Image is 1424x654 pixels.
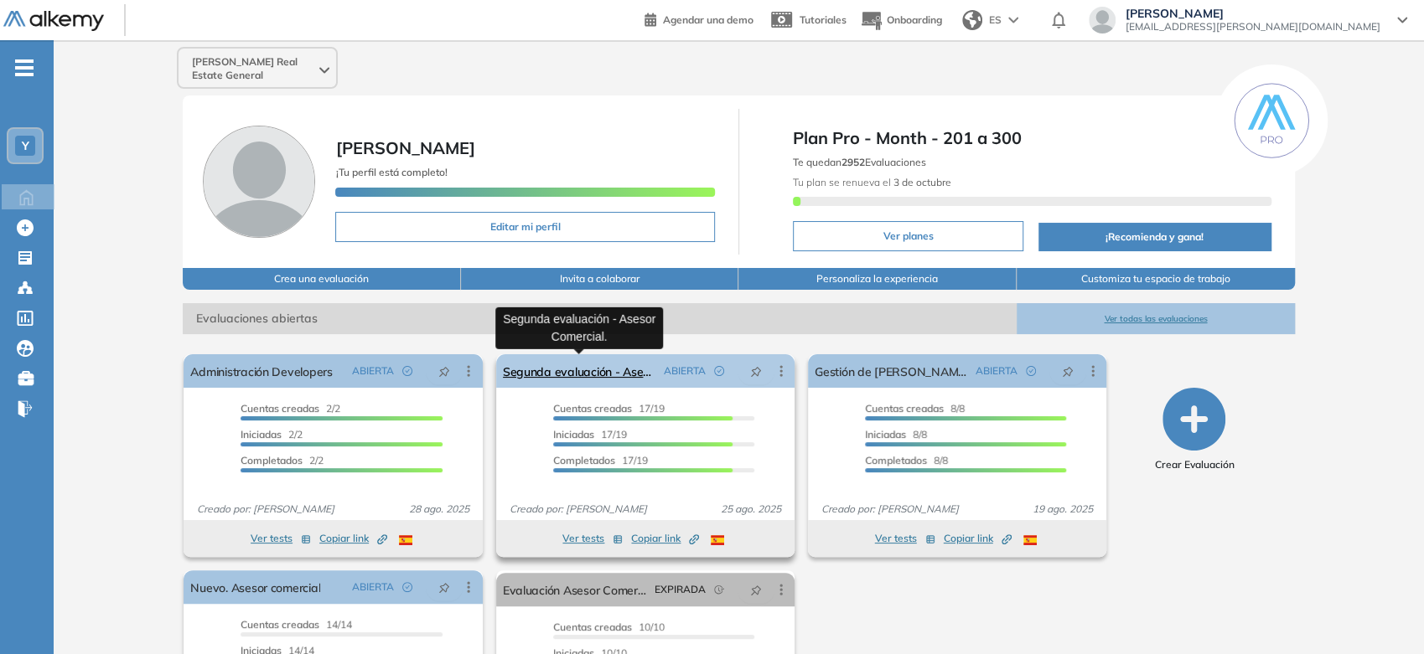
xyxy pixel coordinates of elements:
button: Crear Evaluación [1154,388,1234,472]
span: Cuentas creadas [865,402,944,415]
button: Ver tests [562,528,623,548]
button: Ver todas las evaluaciones [1017,303,1295,334]
span: pushpin [750,583,762,596]
span: Crear Evaluación [1154,457,1234,472]
span: 8/8 [865,428,927,440]
button: Copiar link [944,528,1012,548]
button: ¡Recomienda y gana! [1038,223,1271,251]
span: field-time [714,584,724,595]
span: Cuentas creadas [553,402,632,415]
span: Tu plan se renueva el [793,176,951,188]
span: 25 ago. 2025 [714,502,788,517]
button: pushpin [1049,358,1086,384]
span: 2/2 [241,402,340,415]
span: Cuentas creadas [241,402,319,415]
span: check-circle [1026,366,1036,376]
span: [PERSON_NAME] [335,137,474,158]
a: Nuevo. Asesor comercial [190,570,320,604]
span: Evaluaciones abiertas [183,303,1017,334]
a: Agendar una demo [645,8,753,28]
span: ABIERTA [352,579,394,595]
span: [PERSON_NAME] Real Estate General [192,55,316,82]
div: Widget de chat [1340,574,1424,654]
span: 17/19 [553,454,648,466]
span: 17/19 [553,428,627,440]
span: Completados [553,454,615,466]
button: Crea una evaluación [183,268,461,290]
button: Onboarding [860,3,942,39]
span: Copiar link [631,531,699,546]
span: EXPIRADA [655,582,706,597]
span: pushpin [438,580,450,594]
button: pushpin [738,576,774,603]
div: Segunda evaluación - Asesor Comercial. [495,306,663,348]
button: Editar mi perfil [335,212,715,242]
span: ES [989,13,1002,28]
span: [EMAIL_ADDRESS][PERSON_NAME][DOMAIN_NAME] [1126,20,1380,33]
img: ESP [711,535,724,545]
span: 28 ago. 2025 [402,502,476,517]
span: ABIERTA [352,363,394,378]
span: pushpin [1062,364,1074,378]
span: pushpin [438,364,450,378]
span: Tutoriales [800,13,847,26]
b: 3 de octubre [891,176,951,188]
span: 2/2 [241,428,303,440]
span: Y [22,139,29,152]
span: 19 ago. 2025 [1026,502,1100,517]
img: Logo [3,11,104,32]
span: Agendar una demo [663,13,753,26]
span: Completados [241,454,303,466]
button: Ver tests [875,528,935,548]
span: Cuentas creadas [553,621,632,633]
span: Iniciadas [553,428,594,440]
button: Ver tests [251,528,311,548]
span: [PERSON_NAME] [1126,7,1380,20]
span: Creado por: [PERSON_NAME] [815,502,966,517]
img: world [962,10,982,30]
span: 2/2 [241,454,324,466]
span: Creado por: [PERSON_NAME] [503,502,654,517]
span: Plan Pro - Month - 201 a 300 [793,126,1271,151]
button: Copiar link [631,528,699,548]
button: Personaliza la experiencia [738,268,1017,290]
span: Onboarding [887,13,942,26]
span: ¡Tu perfil está completo! [335,166,447,178]
a: Evaluación Asesor Comercial [503,573,648,606]
span: Creado por: [PERSON_NAME] [190,502,341,517]
span: pushpin [750,364,762,378]
img: ESP [1023,535,1037,545]
button: Ver planes [793,221,1023,251]
button: Copiar link [319,528,387,548]
span: 14/14 [241,618,352,631]
img: Foto de perfil [203,126,315,238]
span: 17/19 [553,402,665,415]
span: Copiar link [944,531,1012,546]
button: Invita a colaborar [461,268,739,290]
b: 2952 [841,156,865,168]
span: Iniciadas [241,428,282,440]
button: pushpin [426,358,463,384]
span: check-circle [714,366,724,376]
span: Iniciadas [865,428,906,440]
button: pushpin [738,358,774,384]
span: 10/10 [553,621,665,633]
img: ESP [399,535,412,545]
span: Cuentas creadas [241,618,319,631]
span: ABIERTA [976,363,1018,378]
i: - [15,66,34,70]
span: Copiar link [319,531,387,546]
span: check-circle [402,366,412,376]
span: 8/8 [865,454,948,466]
button: pushpin [426,574,463,600]
iframe: Chat Widget [1340,574,1424,654]
span: Te quedan Evaluaciones [793,156,926,168]
img: arrow [1008,17,1018,23]
span: ABIERTA [664,363,706,378]
span: check-circle [402,582,412,592]
a: Gestión de [PERSON_NAME]. [815,354,969,388]
span: 8/8 [865,402,965,415]
button: Customiza tu espacio de trabajo [1017,268,1295,290]
span: Completados [865,454,927,466]
a: Segunda evaluación - Asesor Comercial. [503,354,657,388]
